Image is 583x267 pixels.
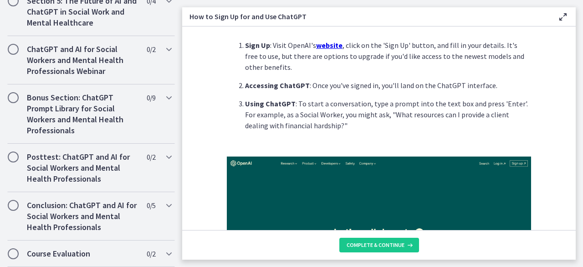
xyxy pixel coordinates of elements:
[316,41,343,50] a: website
[245,81,310,90] strong: Accessing ChatGPT
[27,248,138,259] h2: Course Evaluation
[27,92,138,136] h2: Bonus Section: ChatGPT Prompt Library for Social Workers and Mental Health Professionals
[147,200,155,211] span: 0 / 5
[245,80,531,91] p: : Once you've signed in, you'll land on the ChatGPT interface.
[147,248,155,259] span: 0 / 2
[245,98,531,131] p: : To start a conversation, type a prompt into the text box and press 'Enter'. For example, as a S...
[347,241,404,249] span: Complete & continue
[147,44,155,55] span: 0 / 2
[245,99,296,108] strong: Using ChatGPT
[245,41,270,50] strong: Sign Up
[245,40,531,73] p: : Visit OpenAI's , click on the 'Sign Up' button, and fill in your details. It's free to use, but...
[27,152,138,184] h2: Posttest: ChatGPT and AI for Social Workers and Mental Health Professionals
[27,200,138,233] h2: Conclusion: ChatGPT and AI for Social Workers and Mental Health Professionals
[147,92,155,103] span: 0 / 9
[27,44,138,77] h2: ChatGPT and AI for Social Workers and Mental Health Professionals Webinar
[147,152,155,162] span: 0 / 2
[189,11,543,22] h3: How to Sign Up for and Use ChatGPT
[339,238,419,252] button: Complete & continue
